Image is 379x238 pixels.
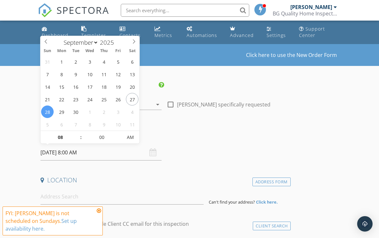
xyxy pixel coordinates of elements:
span: September 21, 2025 [41,93,54,105]
img: The Best Home Inspection Software - Spectora [38,3,52,17]
span: September 18, 2025 [98,80,110,93]
span: September 20, 2025 [126,80,138,93]
span: September 22, 2025 [55,93,68,105]
span: October 4, 2025 [126,105,138,118]
a: Automations (Basic) [184,23,222,41]
span: October 2, 2025 [98,105,110,118]
a: Metrics [152,23,179,41]
div: Dashboard [42,32,68,38]
i: arrow_drop_down [154,101,162,108]
a: Dashboard [39,23,74,41]
span: October 7, 2025 [69,118,82,131]
span: September 4, 2025 [98,55,110,68]
span: September 16, 2025 [69,80,82,93]
span: September 14, 2025 [41,80,54,93]
span: Thu [97,49,111,53]
span: August 31, 2025 [41,55,54,68]
h4: Date/Time [40,132,288,140]
span: October 6, 2025 [55,118,68,131]
span: September 12, 2025 [112,68,124,80]
span: Sat [125,49,139,53]
span: September 1, 2025 [55,55,68,68]
input: Address Search [40,189,204,205]
span: Mon [55,49,69,53]
div: Address Form [252,178,291,186]
span: October 3, 2025 [112,105,124,118]
span: September 27, 2025 [126,93,138,105]
span: September 6, 2025 [126,55,138,68]
span: September 28, 2025 [41,105,54,118]
input: Search everything... [121,4,249,17]
div: Client Search [253,222,291,230]
span: September 11, 2025 [98,68,110,80]
span: Tue [69,49,83,53]
div: Automations [187,32,217,38]
span: SPECTORA [57,3,109,17]
a: Click here to use the New Order Form [246,52,337,58]
span: September 26, 2025 [112,93,124,105]
span: Click to toggle [121,131,139,144]
label: [PERSON_NAME] specifically requested [177,101,270,108]
div: Metrics [154,32,172,38]
input: Select date [40,145,162,160]
span: September 24, 2025 [84,93,96,105]
span: October 1, 2025 [84,105,96,118]
span: : [80,131,82,144]
span: September 17, 2025 [84,80,96,93]
a: Support Center [296,23,340,41]
h4: Location [40,176,288,184]
span: September 23, 2025 [69,93,82,105]
strong: Click here. [256,199,278,205]
div: FYI: [PERSON_NAME] is not scheduled on Sundays. [5,209,95,233]
span: October 9, 2025 [98,118,110,131]
span: September 2, 2025 [69,55,82,68]
span: September 15, 2025 [55,80,68,93]
span: September 3, 2025 [84,55,96,68]
div: [PERSON_NAME] [290,4,332,10]
span: Sun [40,49,55,53]
div: Templates [81,32,106,38]
span: September 9, 2025 [69,68,82,80]
span: October 11, 2025 [126,118,138,131]
span: October 5, 2025 [41,118,54,131]
a: SPECTORA [38,9,109,22]
span: October 8, 2025 [84,118,96,131]
div: Support Center [299,26,325,38]
a: Templates [79,23,112,41]
span: October 10, 2025 [112,118,124,131]
div: Contacts [119,32,141,38]
a: Advanced [227,23,259,41]
div: Open Intercom Messenger [357,216,373,232]
span: Wed [83,49,97,53]
span: September 13, 2025 [126,68,138,80]
span: September 19, 2025 [112,80,124,93]
input: Year [98,38,119,47]
div: BG Quality Home Inspections [273,10,337,17]
div: Settings [267,32,286,38]
label: Enable Client CC email for this inspection [90,221,189,227]
span: September 5, 2025 [112,55,124,68]
span: September 8, 2025 [55,68,68,80]
span: Can't find your address? [209,199,255,205]
span: September 7, 2025 [41,68,54,80]
span: September 30, 2025 [69,105,82,118]
span: September 29, 2025 [55,105,68,118]
span: September 25, 2025 [98,93,110,105]
a: Settings [264,23,291,41]
div: Advanced [230,32,254,38]
span: Fri [111,49,125,53]
a: Contacts [117,23,147,41]
span: September 10, 2025 [84,68,96,80]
